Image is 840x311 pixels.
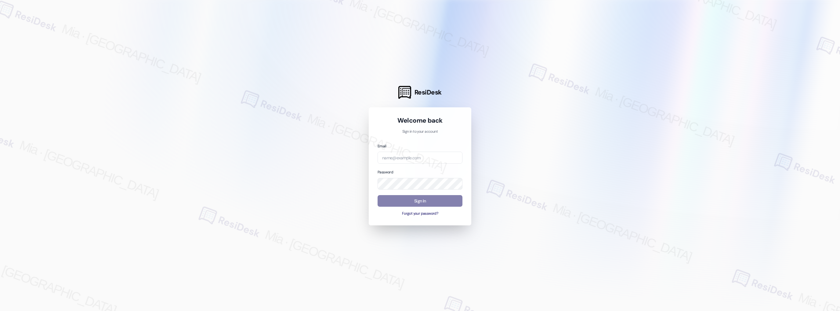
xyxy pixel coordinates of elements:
[378,195,462,207] button: Sign In
[378,170,393,175] label: Password
[378,211,462,217] button: Forgot your password?
[378,129,462,135] p: Sign in to your account
[378,116,462,125] h1: Welcome back
[415,88,442,97] span: ResiDesk
[398,86,411,99] img: ResiDesk Logo
[378,152,462,164] input: name@example.com
[378,144,386,149] label: Email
